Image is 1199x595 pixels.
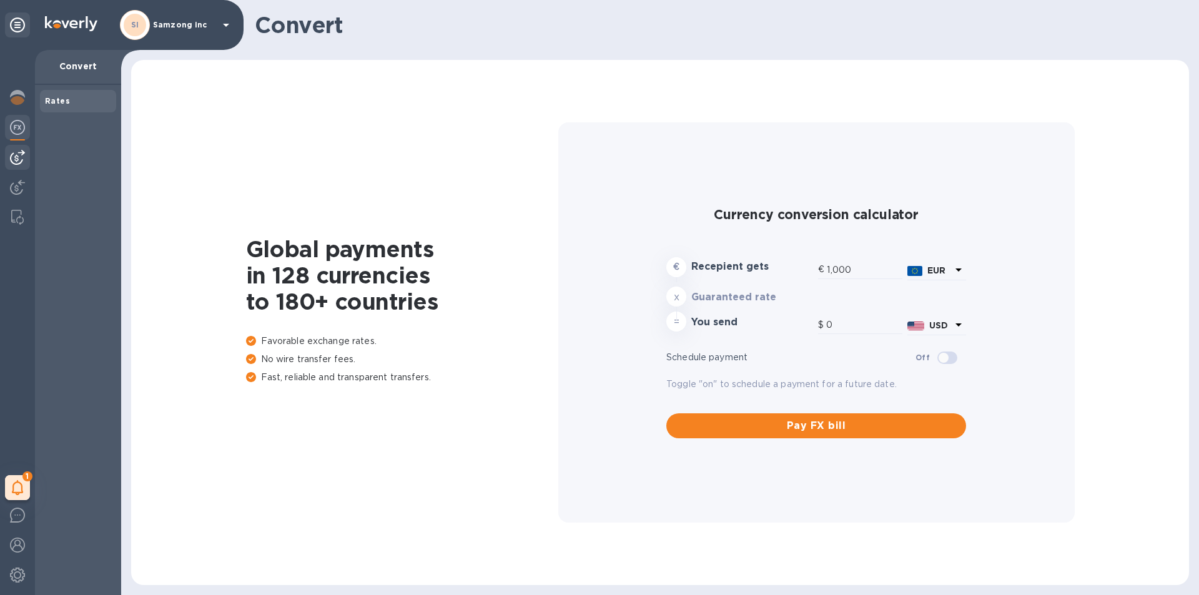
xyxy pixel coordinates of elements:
[246,236,558,315] h1: Global payments in 128 currencies to 180+ countries
[131,20,139,29] b: SI
[153,21,215,29] p: Samzong inc
[246,353,558,366] p: No wire transfer fees.
[915,353,930,362] b: Off
[246,371,558,384] p: Fast, reliable and transparent transfers.
[827,260,902,279] input: Amount
[22,471,32,481] span: 1
[10,120,25,135] img: Foreign exchange
[826,316,902,335] input: Amount
[676,418,956,433] span: Pay FX bill
[45,60,111,72] p: Convert
[927,265,945,275] b: EUR
[818,260,827,279] div: €
[691,317,813,328] h3: You send
[246,335,558,348] p: Favorable exchange rates.
[666,312,686,332] div: =
[666,413,966,438] button: Pay FX bill
[666,207,966,222] h2: Currency conversion calculator
[907,322,924,330] img: USD
[5,12,30,37] div: Unpin categories
[666,378,966,391] p: Toggle "on" to schedule a payment for a future date.
[691,292,813,303] h3: Guaranteed rate
[929,320,948,330] b: USD
[666,287,686,307] div: x
[691,261,813,273] h3: Recepient gets
[255,12,1179,38] h1: Convert
[818,316,826,335] div: $
[45,16,97,31] img: Logo
[45,96,70,106] b: Rates
[666,351,915,364] p: Schedule payment
[673,262,679,272] strong: €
